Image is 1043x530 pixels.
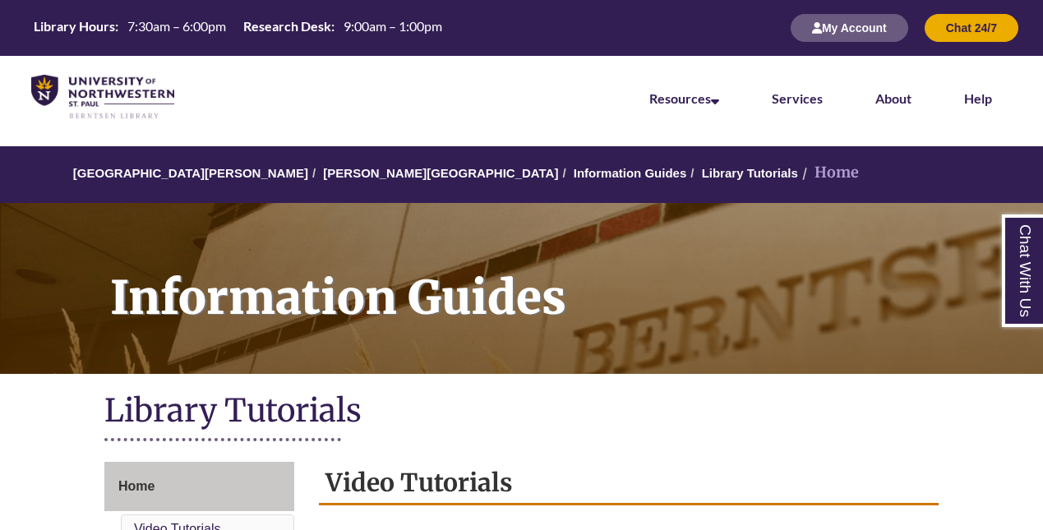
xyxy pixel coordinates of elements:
img: UNWSP Library Logo [31,75,174,120]
button: Chat 24/7 [925,14,1018,42]
span: 9:00am – 1:00pm [344,18,442,34]
th: Research Desk: [237,17,337,35]
a: [PERSON_NAME][GEOGRAPHIC_DATA] [323,166,558,180]
li: Home [798,161,859,185]
a: Home [104,462,294,511]
a: Resources [649,90,719,106]
h2: Video Tutorials [319,462,939,505]
a: Hours Today [27,17,449,39]
button: My Account [791,14,908,42]
a: My Account [791,21,908,35]
a: About [875,90,911,106]
a: Chat 24/7 [925,21,1018,35]
th: Library Hours: [27,17,121,35]
span: Home [118,479,155,493]
h1: Information Guides [92,203,1043,353]
a: Services [772,90,823,106]
table: Hours Today [27,17,449,38]
a: Library Tutorials [702,166,798,180]
a: Information Guides [574,166,687,180]
a: Help [964,90,992,106]
span: 7:30am – 6:00pm [127,18,226,34]
h1: Library Tutorials [104,390,939,434]
a: [GEOGRAPHIC_DATA][PERSON_NAME] [73,166,308,180]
